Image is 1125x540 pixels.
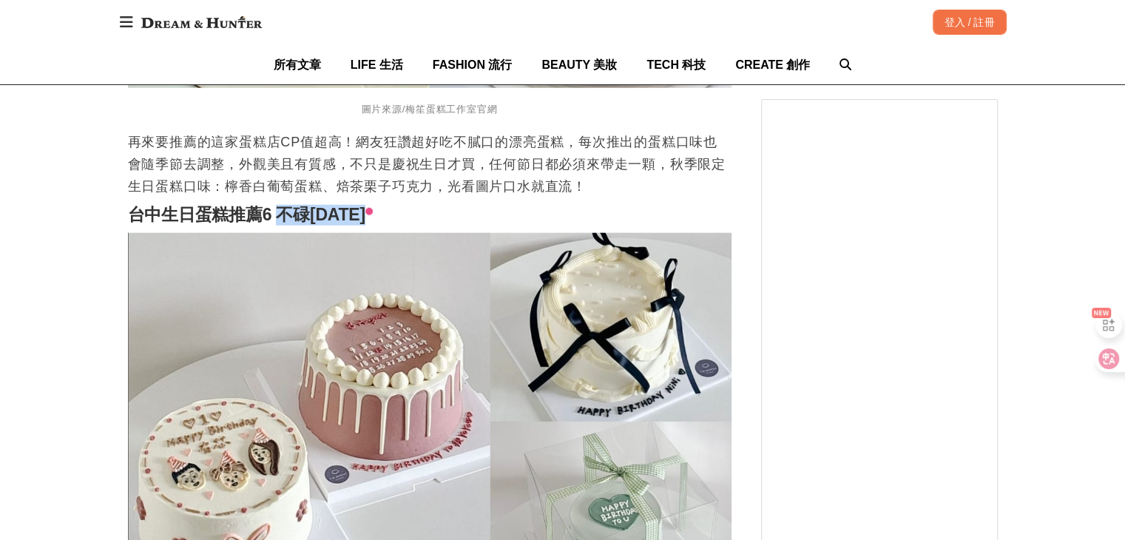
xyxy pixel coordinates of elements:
div: 登入 / 註冊 [933,10,1007,35]
a: CREATE 創作 [735,45,810,84]
a: TECH 科技 [646,45,706,84]
a: LIFE 生活 [351,45,403,84]
a: FASHION 流行 [433,45,513,84]
a: BEAUTY 美妝 [541,45,617,84]
a: 所有文章 [274,45,321,84]
p: 再來要推薦的這家蛋糕店CP值超高！網友狂讚超好吃不膩口的漂亮蛋糕，每次推出的蛋糕口味也會隨季節去調整，外觀美且有質感，不只是慶祝生日才買，任何節日都必須來帶走一顆，秋季限定生日蛋糕口味：檸香白葡... [128,131,732,198]
strong: 台中生日蛋糕推薦6 不碌[DATE] [128,205,365,224]
span: TECH 科技 [646,58,706,71]
span: BEAUTY 美妝 [541,58,617,71]
span: 圖片來源/梅笙蛋糕工作室官網 [362,104,498,115]
img: Dream & Hunter [134,9,269,36]
span: 所有文章 [274,58,321,71]
span: LIFE 生活 [351,58,403,71]
span: CREATE 創作 [735,58,810,71]
span: FASHION 流行 [433,58,513,71]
